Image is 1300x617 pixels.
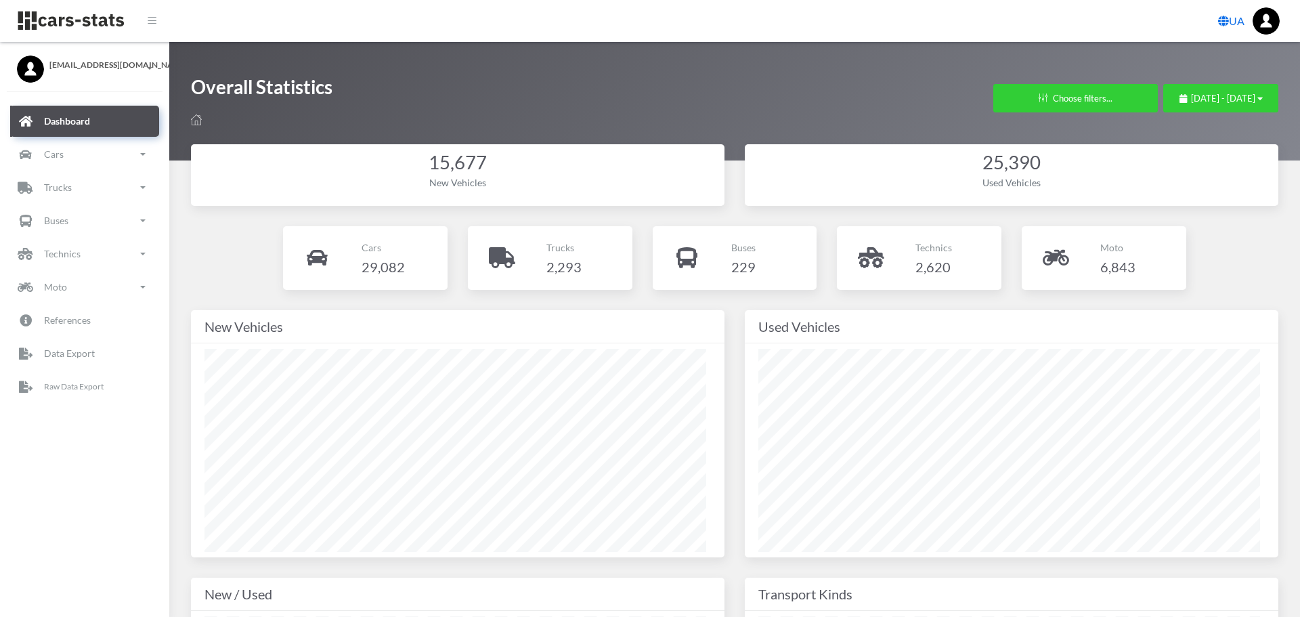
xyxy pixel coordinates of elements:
button: [DATE] - [DATE] [1163,84,1278,112]
span: [DATE] - [DATE] [1191,93,1255,104]
div: New Vehicles [204,316,711,337]
p: Buses [44,212,68,229]
div: New / Used [204,583,711,605]
p: Buses [731,239,756,256]
div: New Vehicles [204,175,711,190]
img: navbar brand [17,10,125,31]
h4: 2,620 [915,256,952,278]
a: Raw Data Export [10,371,159,402]
h4: 229 [731,256,756,278]
a: Moto [10,272,159,303]
a: Trucks [10,172,159,203]
p: Moto [1100,239,1135,256]
div: Used Vehicles [758,175,1265,190]
a: Cars [10,139,159,170]
h4: 2,293 [546,256,582,278]
span: [EMAIL_ADDRESS][DOMAIN_NAME] [49,59,152,71]
h1: Overall Statistics [191,75,332,106]
div: Transport Kinds [758,583,1265,605]
a: References [10,305,159,336]
p: Trucks [44,179,72,196]
p: Moto [44,278,67,295]
a: UA [1213,7,1250,35]
a: Dashboard [10,106,159,137]
a: Technics [10,238,159,270]
div: Used Vehicles [758,316,1265,337]
button: Choose filters... [993,84,1158,112]
p: References [44,312,91,328]
p: Trucks [546,239,582,256]
p: Cars [44,146,64,163]
p: Cars [362,239,405,256]
p: Technics [915,239,952,256]
img: ... [1253,7,1280,35]
p: Raw Data Export [44,379,104,394]
a: [EMAIL_ADDRESS][DOMAIN_NAME] [17,56,152,71]
div: 15,677 [204,150,711,176]
h4: 29,082 [362,256,405,278]
p: Technics [44,245,81,262]
a: Buses [10,205,159,236]
p: Dashboard [44,112,90,129]
div: 25,390 [758,150,1265,176]
a: Data Export [10,338,159,369]
h4: 6,843 [1100,256,1135,278]
p: Data Export [44,345,95,362]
